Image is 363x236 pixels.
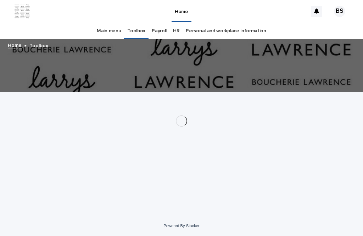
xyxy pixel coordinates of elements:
a: Main menu [97,23,121,39]
img: ZpJWbK78RmCi9E4bZOpa [14,4,30,18]
a: Personal and workplace information [186,23,266,39]
a: Payroll [152,23,167,39]
div: BS [334,6,345,17]
a: Toolbox [127,23,145,39]
a: Home [8,41,22,49]
p: Toolbox [29,41,48,49]
a: HR [173,23,179,39]
a: Powered By Stacker [163,224,199,228]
